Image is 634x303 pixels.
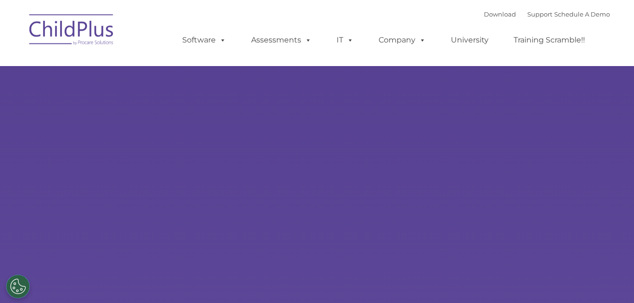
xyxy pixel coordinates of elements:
a: IT [327,31,363,50]
a: Training Scramble!! [504,31,594,50]
a: Support [527,10,552,18]
a: Software [173,31,236,50]
a: University [441,31,498,50]
button: Cookies Settings [6,275,30,298]
a: Schedule A Demo [554,10,610,18]
a: Company [369,31,435,50]
font: | [484,10,610,18]
a: Download [484,10,516,18]
img: ChildPlus by Procare Solutions [25,8,119,55]
a: Assessments [242,31,321,50]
